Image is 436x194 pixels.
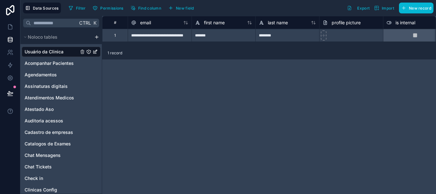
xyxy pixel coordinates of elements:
button: Import [372,3,396,13]
span: Import [382,6,394,11]
span: New record [409,6,431,11]
span: Data Sources [33,6,59,11]
a: New record [396,3,433,13]
div: # [107,20,123,25]
span: 1 record [108,50,122,56]
span: New field [176,6,194,11]
button: New field [166,3,196,13]
span: last name [268,19,288,26]
span: K [93,21,97,25]
button: Data Sources [23,3,61,13]
span: profile picture [332,19,361,26]
button: Find column [128,3,163,13]
a: Permissions [90,3,128,13]
button: New record [399,3,433,13]
div: 1 [114,33,116,38]
span: email [140,19,151,26]
span: Filter [76,6,86,11]
span: is internal [395,19,415,26]
span: Export [357,6,370,11]
button: Export [345,3,372,13]
span: Permissions [100,6,123,11]
span: Find column [138,6,161,11]
span: Ctrl [79,19,92,27]
span: first name [204,19,225,26]
button: Filter [66,3,88,13]
button: Permissions [90,3,125,13]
